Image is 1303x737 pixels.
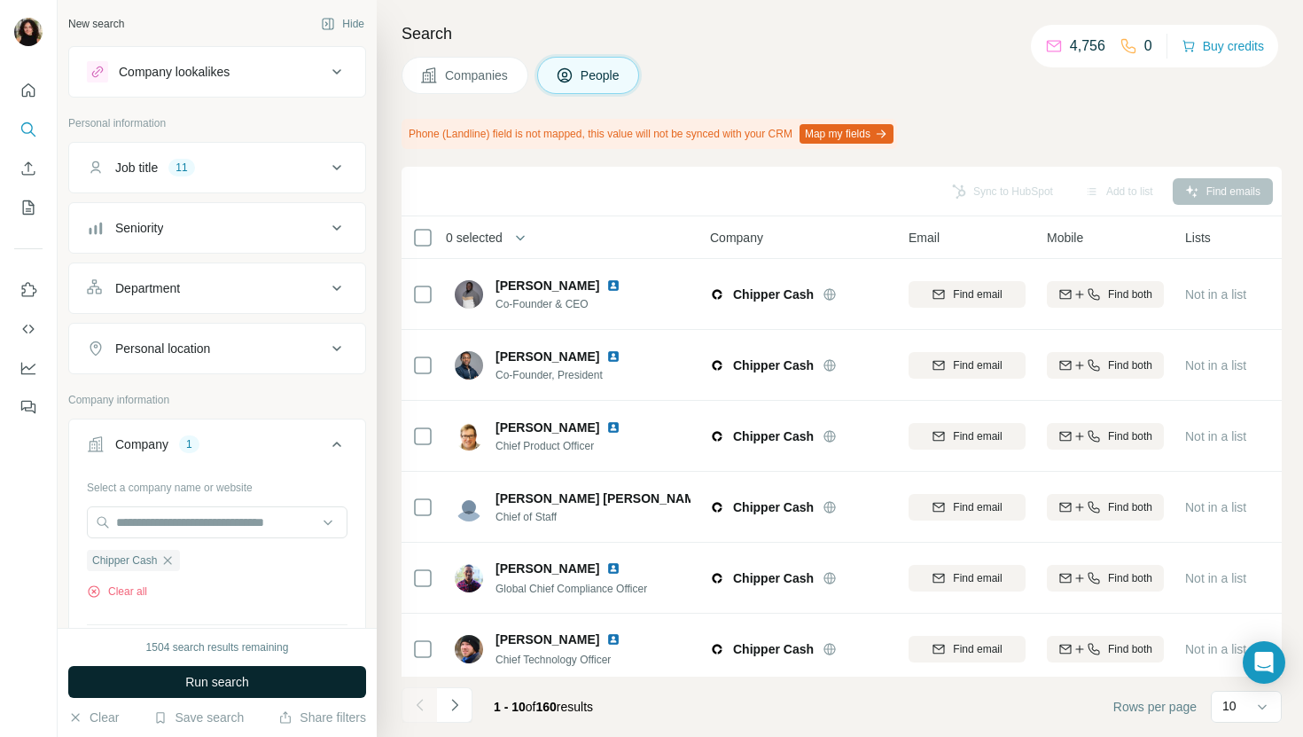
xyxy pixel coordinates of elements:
div: Select a company name or website [87,473,347,496]
span: Global Chief Compliance Officer [495,583,647,595]
button: Navigate to next page [437,687,472,723]
p: Personal information [68,115,366,131]
span: Find both [1108,570,1152,586]
span: Find email [953,286,1002,302]
button: Find both [1047,494,1164,521]
span: Find both [1108,499,1152,515]
img: Logo of Chipper Cash [710,642,724,656]
button: Feedback [14,391,43,423]
span: Find email [953,499,1002,515]
span: Not in a list [1185,571,1246,585]
span: Rows per page [1113,698,1197,716]
button: Personal location [69,327,365,370]
span: [PERSON_NAME] [495,348,599,365]
button: Find email [909,423,1026,450]
span: Chief Technology Officer [495,654,611,666]
span: Not in a list [1185,642,1246,656]
button: Search [14,114,43,145]
button: Use Surfe on LinkedIn [14,274,43,306]
button: Department [69,267,365,310]
span: Run search [185,673,249,691]
img: LinkedIn logo [606,420,620,435]
span: Not in a list [1185,287,1246,302]
span: 1 - 10 [494,700,526,714]
button: Clear [68,709,119,726]
button: Save search [153,709,244,726]
button: Clear all [87,584,147,600]
img: Avatar [455,635,483,663]
button: My lists [14,192,43,223]
div: Phone (Landline) field is not mapped, this value will not be synced with your CRM [402,119,897,149]
div: Company lookalikes [119,63,230,81]
button: Find email [909,281,1026,308]
span: Chipper Cash [733,357,814,374]
img: Logo of Chipper Cash [710,358,724,372]
img: Logo of Chipper Cash [710,287,724,302]
button: Run search [68,666,366,698]
span: Find both [1108,357,1152,373]
span: Co-Founder, President [495,367,642,383]
span: Not in a list [1185,429,1246,443]
button: Company lookalikes [69,51,365,93]
span: Chipper Cash [733,569,814,587]
p: 0 [1144,35,1152,57]
span: Mobile [1047,229,1083,247]
span: Not in a list [1185,500,1246,514]
div: 1504 search results remaining [146,639,289,655]
span: People [581,67,621,84]
button: Find both [1047,565,1164,592]
span: Chipper Cash [92,553,157,568]
button: Hide [308,11,377,37]
div: Company [115,435,168,453]
img: LinkedIn logo [606,278,620,293]
span: 160 [536,700,557,714]
span: [PERSON_NAME] [495,560,599,577]
span: [PERSON_NAME] [495,277,599,294]
span: 0 selected [446,229,503,247]
img: Avatar [455,422,483,451]
button: Find email [909,494,1026,521]
span: of [526,700,536,714]
span: [PERSON_NAME] [PERSON_NAME] [495,490,707,507]
p: 4,756 [1070,35,1105,57]
button: Buy credits [1182,34,1264,59]
span: Chipper Cash [733,640,814,658]
img: Avatar [455,564,483,592]
span: [PERSON_NAME] [495,419,599,436]
button: Find both [1047,423,1164,450]
div: Seniority [115,219,163,237]
span: Find email [953,570,1002,586]
span: results [494,700,593,714]
button: Find email [909,352,1026,379]
span: Find email [953,428,1002,444]
p: 10 [1222,697,1237,715]
span: Chief of Staff [495,509,691,525]
span: Company [710,229,763,247]
span: Companies [445,67,510,84]
button: Quick start [14,74,43,106]
button: Find both [1047,636,1164,663]
div: Open Intercom Messenger [1243,641,1285,684]
button: Find both [1047,352,1164,379]
img: LinkedIn logo [606,349,620,364]
span: Email [909,229,940,247]
p: Company information [68,392,366,408]
button: Use Surfe API [14,313,43,345]
div: 1 [179,436,199,452]
span: Find both [1108,641,1152,657]
img: Avatar [455,280,483,309]
img: Avatar [455,351,483,380]
span: Chipper Cash [733,427,814,445]
span: Chipper Cash [733,498,814,516]
span: Find both [1108,428,1152,444]
span: Find email [953,357,1002,373]
div: 11 [168,160,194,176]
span: Chipper Cash [733,286,814,303]
img: Avatar [14,18,43,46]
div: New search [68,16,124,32]
button: Job title11 [69,146,365,189]
span: [PERSON_NAME] [495,631,599,648]
button: Company1 [69,423,365,473]
span: Find both [1108,286,1152,302]
button: Find email [909,636,1026,663]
